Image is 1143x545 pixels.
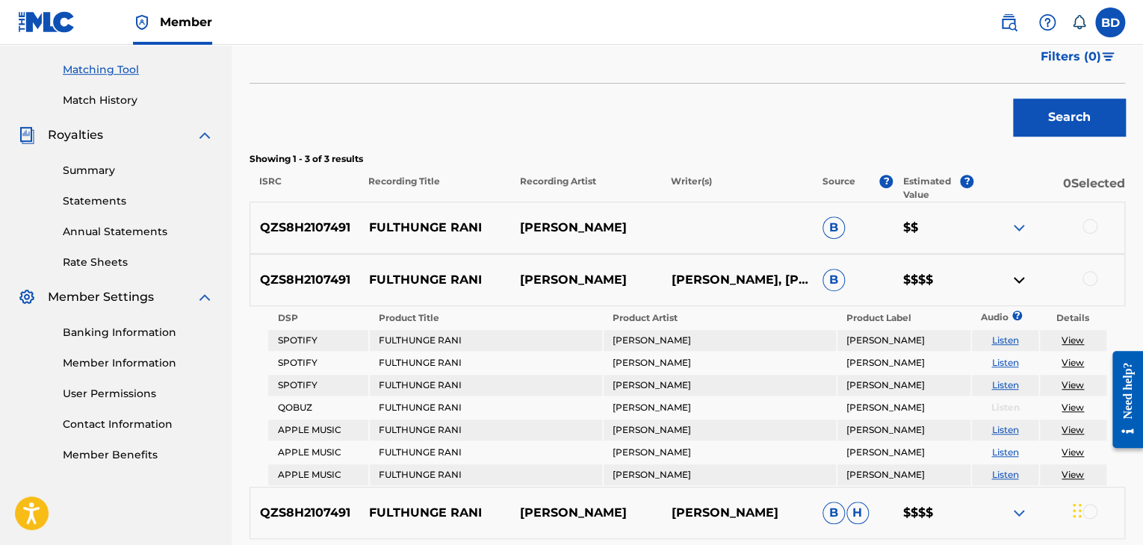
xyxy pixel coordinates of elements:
[991,446,1018,458] a: Listen
[604,375,836,396] td: [PERSON_NAME]
[1041,48,1101,66] span: Filters ( 0 )
[991,379,1018,390] a: Listen
[1010,271,1028,289] img: contract
[63,224,214,240] a: Annual Statements
[1017,311,1017,320] span: ?
[893,271,973,289] p: $$$$
[1010,504,1028,522] img: expand
[510,219,661,237] p: [PERSON_NAME]
[63,93,214,108] a: Match History
[359,175,510,202] p: Recording Title
[510,504,661,522] p: [PERSON_NAME]
[1102,52,1115,61] img: filter
[268,397,368,418] td: QOBUZ
[359,504,510,522] p: FULTHUNGE RANI
[837,375,970,396] td: [PERSON_NAME]
[1032,7,1062,37] div: Help
[973,175,1125,202] p: 0 Selected
[370,375,602,396] td: FULTHUNGE RANI
[823,502,845,524] span: B
[837,397,970,418] td: [PERSON_NAME]
[268,442,368,463] td: APPLE MUSIC
[370,352,602,373] td: FULTHUNGE RANI
[18,288,36,306] img: Member Settings
[991,334,1018,346] a: Listen
[1062,379,1084,390] a: View
[370,442,602,463] td: FULTHUNGE RANI
[268,330,368,351] td: SPOTIFY
[1032,38,1125,75] button: Filters (0)
[1013,99,1125,136] button: Search
[837,442,970,463] td: [PERSON_NAME]
[359,219,510,237] p: FULTHUNGE RANI
[1062,402,1084,413] a: View
[1062,334,1084,346] a: View
[359,271,510,289] p: FULTHUNGE RANI
[604,464,836,485] td: [PERSON_NAME]
[1040,308,1106,328] th: Details
[604,420,836,440] td: [PERSON_NAME]
[1000,13,1017,31] img: search
[370,464,602,485] td: FULTHUNGE RANI
[63,325,214,340] a: Banking Information
[1062,469,1084,480] a: View
[972,401,1038,414] p: Listen
[250,219,359,237] p: QZS8H2107491
[879,175,893,188] span: ?
[837,330,970,351] td: [PERSON_NAME]
[604,308,836,328] th: Product Artist
[903,175,961,202] p: Estimated Value
[63,355,214,371] a: Member Information
[196,288,214,306] img: expand
[893,504,973,522] p: $$$$
[268,375,368,396] td: SPOTIFY
[661,175,813,202] p: Writer(s)
[604,330,836,351] td: [PERSON_NAME]
[48,288,154,306] span: Member Settings
[1062,424,1084,435] a: View
[370,330,602,351] td: FULTHUNGE RANI
[370,397,602,418] td: FULTHUNGE RANI
[63,386,214,402] a: User Permissions
[604,442,836,463] td: [PERSON_NAME]
[837,352,970,373] td: [PERSON_NAME]
[250,175,359,202] p: ISRC
[370,308,602,328] th: Product Title
[268,352,368,373] td: SPOTIFY
[837,308,970,328] th: Product Label
[63,163,214,178] a: Summary
[1062,357,1084,368] a: View
[250,152,1125,166] p: Showing 1 - 3 of 3 results
[268,464,368,485] td: APPLE MUSIC
[1038,13,1056,31] img: help
[1095,7,1125,37] div: User Menu
[994,7,1023,37] a: Public Search
[960,175,973,188] span: ?
[250,271,359,289] p: QZS8H2107491
[509,175,661,202] p: Recording Artist
[1073,488,1082,533] div: Drag
[63,447,214,463] a: Member Benefits
[160,13,212,31] span: Member
[837,420,970,440] td: [PERSON_NAME]
[63,255,214,270] a: Rate Sheets
[1071,15,1086,30] div: Notifications
[48,126,103,144] span: Royalties
[18,126,36,144] img: Royalties
[196,126,214,144] img: expand
[661,271,812,289] p: [PERSON_NAME], [PERSON_NAME]
[1062,446,1084,458] a: View
[1068,473,1143,545] iframe: Chat Widget
[604,397,836,418] td: [PERSON_NAME]
[823,269,845,291] span: B
[823,217,845,239] span: B
[604,352,836,373] td: [PERSON_NAME]
[893,219,973,237] p: $$
[972,311,990,324] p: Audio
[661,504,812,522] p: [PERSON_NAME]
[18,11,75,33] img: MLC Logo
[837,464,970,485] td: [PERSON_NAME]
